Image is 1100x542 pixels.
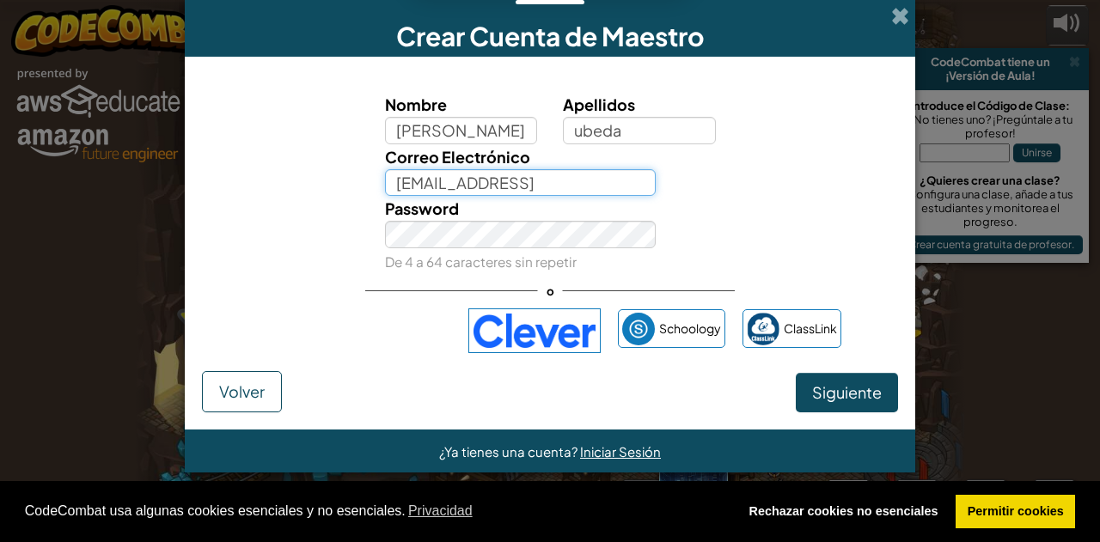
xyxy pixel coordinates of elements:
[219,381,265,401] span: Volver
[580,443,661,460] a: Iniciar Sesión
[385,147,530,167] span: Correo Electrónico
[385,94,447,114] span: Nombre
[439,443,580,460] span: ¿Ya tienes una cuenta?
[956,495,1075,529] a: allow cookies
[25,498,724,524] span: CodeCombat usa algunas cookies esenciales y no esenciales.
[737,495,950,529] a: deny cookies
[812,382,882,402] span: Siguiente
[251,312,460,350] iframe: Botón Iniciar sesión con Google
[563,94,635,114] span: Apellidos
[406,498,475,524] a: learn more about cookies
[659,316,721,341] span: Schoology
[784,316,837,341] span: ClassLink
[202,371,282,412] button: Volver
[538,278,563,303] span: o
[385,198,459,218] span: Password
[796,373,898,412] button: Siguiente
[468,308,601,353] img: clever-logo-blue.png
[622,313,655,345] img: schoology.png
[396,20,705,52] span: Crear Cuenta de Maestro
[747,313,779,345] img: classlink-logo-small.png
[385,253,577,270] small: De 4 a 64 caracteres sin repetir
